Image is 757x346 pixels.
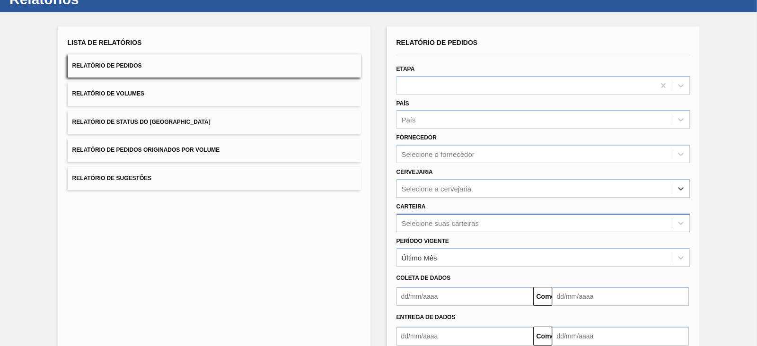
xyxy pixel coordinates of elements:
font: Comeu [537,293,559,300]
input: dd/mm/aaaa [396,287,533,306]
font: Comeu [537,332,559,340]
button: Comeu [533,287,552,306]
font: Coleta de dados [396,275,451,281]
font: País [402,116,416,124]
button: Relatório de Pedidos Originados por Volume [68,138,361,162]
font: Cervejaria [396,169,433,175]
button: Relatório de Volumes [68,82,361,105]
font: Relatório de Pedidos [72,62,142,69]
input: dd/mm/aaaa [552,327,689,346]
button: Relatório de Status do [GEOGRAPHIC_DATA] [68,111,361,134]
button: Comeu [533,327,552,346]
font: Selecione suas carteiras [402,219,479,227]
font: Relatório de Pedidos Originados por Volume [72,147,220,154]
font: Carteira [396,203,426,210]
font: Relatório de Status do [GEOGRAPHIC_DATA] [72,119,211,125]
font: Último Mês [402,253,437,261]
font: Selecione a cervejaria [402,184,472,192]
button: Relatório de Sugestões [68,167,361,190]
input: dd/mm/aaaa [396,327,533,346]
font: Relatório de Pedidos [396,39,478,46]
font: Fornecedor [396,134,437,141]
font: País [396,100,409,107]
font: Etapa [396,66,415,72]
font: Relatório de Sugestões [72,175,152,182]
input: dd/mm/aaaa [552,287,689,306]
font: Lista de Relatórios [68,39,142,46]
font: Período Vigente [396,238,449,244]
font: Selecione o fornecedor [402,150,475,158]
button: Relatório de Pedidos [68,54,361,78]
font: Relatório de Volumes [72,91,144,97]
font: Entrega de dados [396,314,456,320]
